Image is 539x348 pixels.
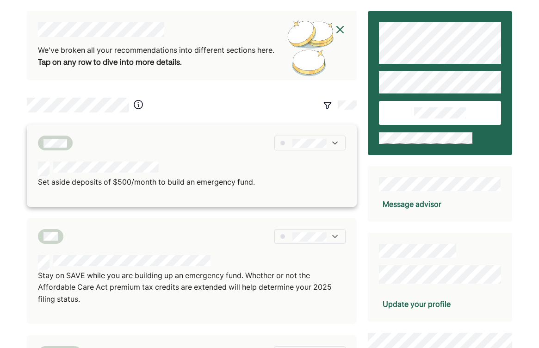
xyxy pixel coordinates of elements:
b: Tap on any row to dive into more details. [38,59,182,67]
p: Set aside deposits of $500/month to build an emergency fund. [38,176,255,188]
div: Update your profile [383,298,451,310]
p: Stay on SAVE while you are building up an emergency fund. Whether or not the Affordable Care Act ... [38,270,346,305]
div: Message advisor [383,199,441,210]
div: We've broken all your recommendations into different sections here. [38,44,284,69]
